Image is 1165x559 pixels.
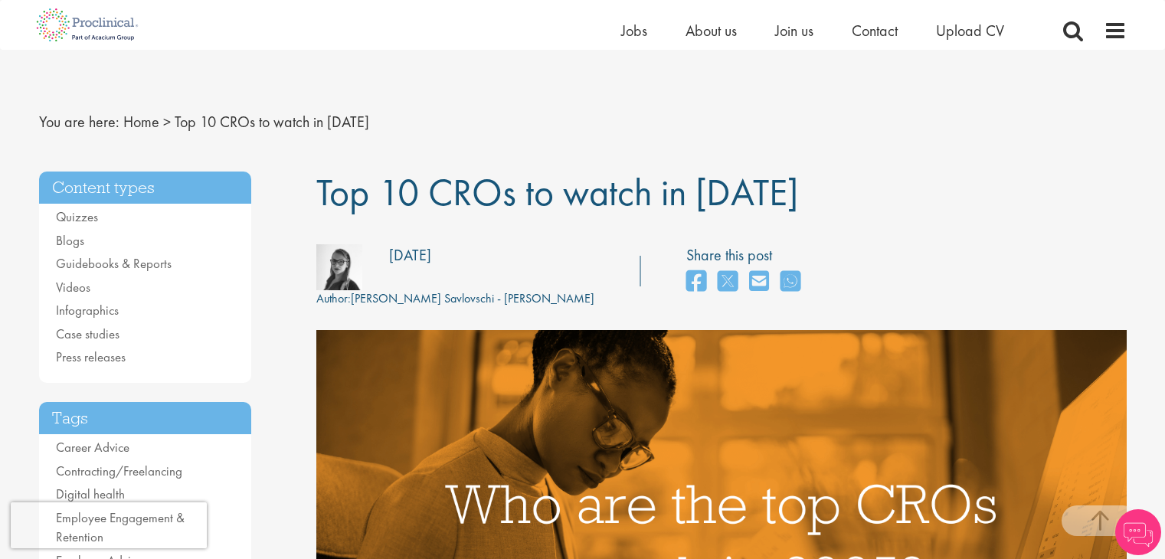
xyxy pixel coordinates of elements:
a: Upload CV [936,21,1004,41]
a: Jobs [621,21,647,41]
label: Share this post [686,244,808,266]
h3: Content types [39,172,252,204]
span: You are here: [39,112,119,132]
span: Author: [316,290,351,306]
iframe: reCAPTCHA [11,502,207,548]
a: Join us [775,21,813,41]
span: Top 10 CROs to watch in [DATE] [175,112,369,132]
a: share on whats app [780,266,800,299]
a: share on twitter [718,266,738,299]
div: [PERSON_NAME] Savlovschi - [PERSON_NAME] [316,290,594,308]
a: Career Advice [56,439,129,456]
a: Blogs [56,232,84,249]
a: Digital health [56,485,125,502]
a: Videos [56,279,90,296]
img: Chatbot [1115,509,1161,555]
a: Infographics [56,302,119,319]
a: share on facebook [686,266,706,299]
span: > [163,112,171,132]
a: breadcrumb link [123,112,159,132]
a: Quizzes [56,208,98,225]
a: Contact [852,21,898,41]
a: Case studies [56,325,119,342]
div: [DATE] [389,244,431,266]
a: Guidebooks & Reports [56,255,172,272]
h3: Tags [39,402,252,435]
a: Contracting/Freelancing [56,463,182,479]
a: About us [686,21,737,41]
span: Top 10 CROs to watch in [DATE] [316,168,798,217]
img: fff6768c-7d58-4950-025b-08d63f9598ee [316,244,362,290]
a: share on email [749,266,769,299]
a: Press releases [56,348,126,365]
